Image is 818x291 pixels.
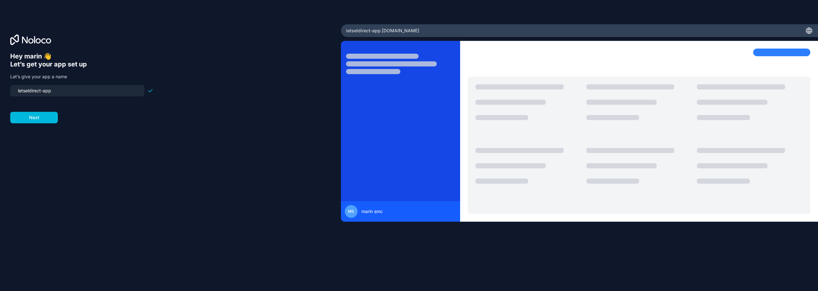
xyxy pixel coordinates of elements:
button: Next [10,112,58,123]
span: ms [348,209,354,214]
input: my-team [14,86,141,95]
h6: Hey marin 👋 [10,52,153,60]
p: Let’s give your app a name [10,73,153,80]
h6: Let’s get your app set up [10,60,153,68]
span: letseldirect-app .[DOMAIN_NAME] [346,27,419,34]
span: marin smc [361,208,383,215]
